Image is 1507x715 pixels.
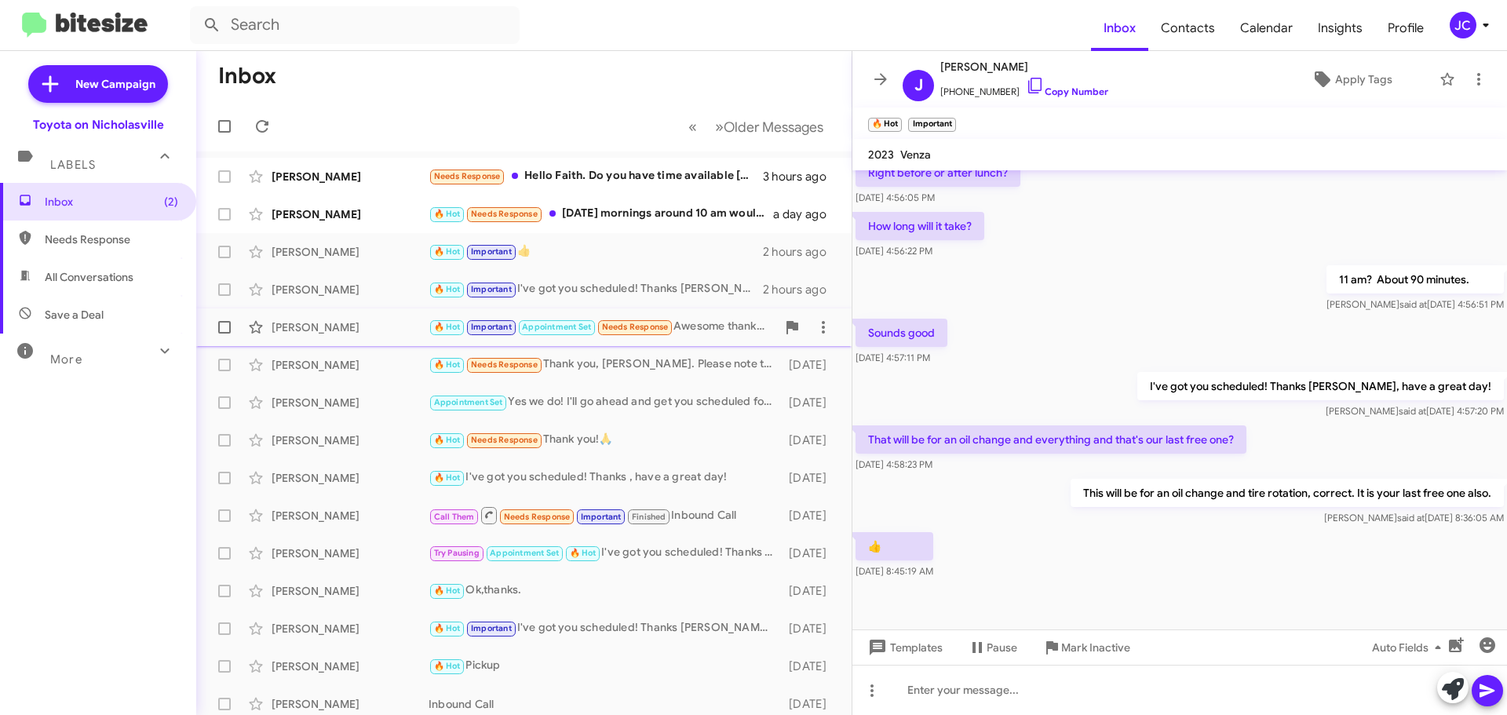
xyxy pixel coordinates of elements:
div: Yes we do! I'll go ahead and get you scheduled for then. Let me know if you need anything else, a... [429,393,781,411]
span: Needs Response [45,232,178,247]
div: Awesome thanks!!!! [429,318,776,336]
span: 🔥 Hot [434,246,461,257]
button: Apply Tags [1271,65,1432,93]
span: Venza [900,148,931,162]
span: said at [1399,298,1427,310]
div: [PERSON_NAME] [272,357,429,373]
div: 👍 [429,243,763,261]
button: Previous [679,111,706,143]
button: Next [706,111,833,143]
span: [DATE] 4:56:22 PM [856,245,932,257]
span: New Campaign [75,76,155,92]
div: 2 hours ago [763,244,839,260]
span: Mark Inactive [1061,633,1130,662]
div: [DATE] [781,357,839,373]
span: Labels [50,158,96,172]
span: 2023 [868,148,894,162]
div: [PERSON_NAME] [272,282,429,297]
div: a day ago [773,206,839,222]
div: [DATE] [781,432,839,448]
a: Inbox [1091,5,1148,51]
div: [PERSON_NAME] [272,621,429,637]
span: 🔥 Hot [570,548,597,558]
span: Needs Response [471,435,538,445]
span: Appointment Set [522,322,591,332]
button: Auto Fields [1359,633,1460,662]
span: Important [471,246,512,257]
p: I've got you scheduled! Thanks [PERSON_NAME], have a great day! [1137,372,1504,400]
div: [PERSON_NAME] [272,545,429,561]
span: [PERSON_NAME] [940,57,1108,76]
div: [PERSON_NAME] [272,470,429,486]
span: J [914,73,923,98]
p: 11 am? About 90 minutes. [1326,265,1504,294]
div: 3 hours ago [763,169,839,184]
span: Calendar [1228,5,1305,51]
p: That will be for an oil change and everything and that's our last free one? [856,425,1246,454]
span: Templates [865,633,943,662]
span: [PHONE_NUMBER] [940,76,1108,100]
span: 🔥 Hot [434,209,461,219]
a: Contacts [1148,5,1228,51]
span: [PERSON_NAME] [DATE] 4:57:20 PM [1326,405,1504,417]
div: Pickup [429,657,781,675]
button: JC [1436,12,1490,38]
span: 🔥 Hot [434,472,461,483]
div: [PERSON_NAME] [272,169,429,184]
span: [DATE] 4:58:23 PM [856,458,932,470]
span: (2) [164,194,178,210]
div: Thank you!🙏 [429,431,781,449]
span: Inbox [45,194,178,210]
span: Appointment Set [434,397,503,407]
div: [DATE] [781,545,839,561]
div: [PERSON_NAME] [272,432,429,448]
span: Save a Deal [45,307,104,323]
a: Insights [1305,5,1375,51]
span: 🔥 Hot [434,623,461,633]
small: Important [908,118,955,132]
span: Finished [632,512,666,522]
span: Pause [987,633,1017,662]
button: Templates [852,633,955,662]
div: [PERSON_NAME] [272,395,429,410]
span: Needs Response [602,322,669,332]
span: [DATE] 4:56:05 PM [856,192,935,203]
div: [PERSON_NAME] [272,206,429,222]
span: Appointment Set [490,548,559,558]
div: [PERSON_NAME] [272,658,429,674]
h1: Inbox [218,64,276,89]
div: JC [1450,12,1476,38]
span: Try Pausing [434,548,480,558]
span: Needs Response [471,209,538,219]
span: Call Them [434,512,475,522]
span: Needs Response [504,512,571,522]
button: Mark Inactive [1030,633,1143,662]
span: [DATE] 8:45:19 AM [856,565,933,577]
span: Important [471,322,512,332]
small: 🔥 Hot [868,118,902,132]
span: Important [471,284,512,294]
p: How long will it take? [856,212,984,240]
span: [DATE] 4:57:11 PM [856,352,930,363]
button: Pause [955,633,1030,662]
div: [DATE] [781,696,839,712]
div: Thank you, [PERSON_NAME]. Please note that the appointment is for my Avalon; not the Sienna. Just... [429,356,781,374]
div: [PERSON_NAME] [272,244,429,260]
span: More [50,352,82,367]
div: I've got you scheduled! Thanks [PERSON_NAME], have a great day! [429,544,781,562]
span: 🔥 Hot [434,435,461,445]
div: [DATE] [781,470,839,486]
div: Toyota on Nicholasville [33,117,164,133]
div: Hello Faith. Do you have time available [DATE]? [429,167,763,185]
div: [DATE] mornings around 10 am would be great [429,205,773,223]
div: [DATE] [781,621,839,637]
span: Apply Tags [1335,65,1392,93]
span: 🔥 Hot [434,322,461,332]
a: Copy Number [1026,86,1108,97]
span: Profile [1375,5,1436,51]
span: « [688,117,697,137]
span: » [715,117,724,137]
span: Important [581,512,622,522]
span: Needs Response [471,359,538,370]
